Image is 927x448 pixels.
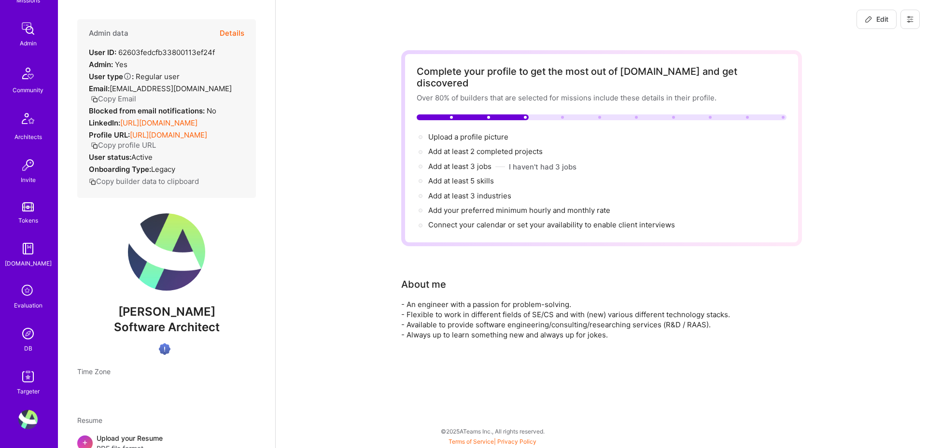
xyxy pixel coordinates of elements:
div: Yes [89,59,127,70]
span: [PERSON_NAME] [77,305,256,319]
span: Active [131,153,153,162]
div: Invite [21,175,36,185]
button: Copy builder data to clipboard [89,176,199,186]
div: - An engineer with a passion for problem-solving. - Flexible to work in different fields of SE/CS... [401,299,787,340]
h4: Admin data [89,29,128,38]
strong: User ID: [89,48,116,57]
img: Invite [18,155,38,175]
strong: LinkedIn: [89,118,120,127]
div: Regular user [89,71,180,82]
span: Upload a profile picture [428,132,508,141]
img: tokens [22,202,34,211]
img: User Avatar [18,410,38,429]
span: | [449,438,536,445]
div: Architects [14,132,42,142]
img: Admin Search [18,324,38,343]
strong: Blocked from email notifications: [89,106,207,115]
i: icon Copy [89,178,96,185]
strong: Admin: [89,60,113,69]
div: DB [24,343,32,353]
i: icon Copy [91,96,98,103]
span: Time Zone [77,367,111,376]
a: User Avatar [16,410,40,429]
span: Edit [865,14,888,24]
a: [URL][DOMAIN_NAME] [130,130,207,140]
span: Add at least 3 industries [428,191,511,200]
strong: Onboarding Type: [89,165,151,174]
img: admin teamwork [18,19,38,38]
div: 62603fedcfb33800113ef24f [89,47,215,57]
img: Community [16,62,40,85]
span: legacy [151,165,175,174]
span: + [82,437,88,447]
div: Over 80% of builders that are selected for missions include these details in their profile. [417,93,787,103]
div: Evaluation [14,300,42,310]
a: Terms of Service [449,438,494,445]
div: No [89,106,216,116]
i: icon Copy [91,142,98,149]
img: User Avatar [128,213,205,291]
div: About me [401,277,446,292]
button: Edit [857,10,897,29]
button: Copy profile URL [91,140,156,150]
div: Admin [20,38,37,48]
button: Details [220,19,244,47]
img: guide book [18,239,38,258]
span: Add at least 3 jobs [428,162,492,171]
strong: User status: [89,153,131,162]
span: Software Architect [114,320,220,334]
span: Add at least 5 skills [428,176,494,185]
strong: Email: [89,84,110,93]
img: Architects [16,109,40,132]
strong: Profile URL: [89,130,130,140]
div: Complete your profile to get the most out of [DOMAIN_NAME] and get discovered [417,66,787,89]
img: Skill Targeter [18,367,38,386]
div: Targeter [17,386,40,396]
div: Tokens [18,215,38,225]
i: icon SelectionTeam [19,282,37,300]
span: Add at least 2 completed projects [428,147,543,156]
div: [DOMAIN_NAME] [5,258,52,268]
i: Help [123,72,132,81]
img: High Potential User [159,343,170,355]
strong: User type : [89,72,134,81]
span: Add your preferred minimum hourly and monthly rate [428,206,610,215]
div: Community [13,85,43,95]
button: Copy Email [91,94,136,104]
button: I haven't had 3 jobs [509,162,576,172]
span: Resume [77,416,102,424]
span: Connect your calendar or set your availability to enable client interviews [428,220,675,229]
div: © 2025 ATeams Inc., All rights reserved. [58,419,927,443]
span: [EMAIL_ADDRESS][DOMAIN_NAME] [110,84,232,93]
a: [URL][DOMAIN_NAME] [120,118,197,127]
a: Privacy Policy [497,438,536,445]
